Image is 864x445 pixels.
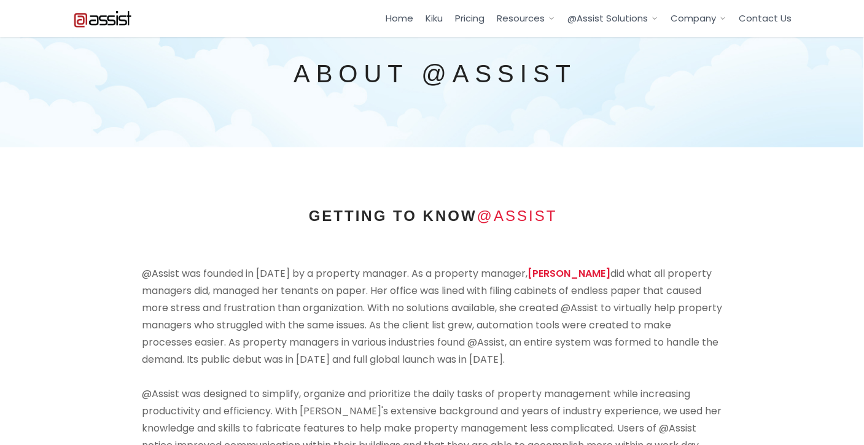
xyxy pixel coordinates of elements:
[567,11,648,26] span: @Assist Solutions
[455,11,485,26] a: Pricing
[739,11,792,26] a: Contact Us
[73,9,132,28] img: Atassist Logo
[426,11,443,26] a: Kiku
[671,11,716,26] span: Company
[477,207,558,224] span: @Assist
[527,266,610,281] a: [PERSON_NAME]
[497,11,545,26] span: Resources
[386,11,413,26] a: Home
[82,59,788,88] h2: About @Assist
[309,207,558,224] strong: Getting to know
